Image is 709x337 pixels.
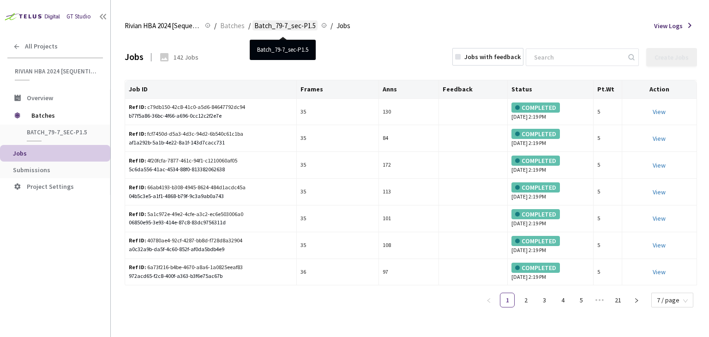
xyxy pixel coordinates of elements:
[125,50,144,64] div: Jobs
[125,20,199,31] span: Rivian HBA 2024 [Sequential]
[27,182,74,191] span: Project Settings
[129,103,247,112] div: c79db150-42c8-41c0-a5d6-84647792dc94
[214,20,216,31] li: /
[511,236,589,255] div: [DATE] 2:19 PM
[129,245,293,254] div: a0c32a9b-da5f-4c60-852f-af0da5bdb4e9
[297,179,379,205] td: 35
[129,210,247,219] div: 5a1c972e-49e2-4cfe-a3c2-ec6e503006a0
[129,192,293,201] div: 04b5c3e5-a1f1-4868-b79f-9c3a9ab0a743
[654,21,683,30] span: View Logs
[611,293,625,307] li: 21
[129,237,146,244] b: Ref ID:
[297,152,379,179] td: 35
[481,293,496,307] li: Previous Page
[511,263,589,282] div: [DATE] 2:19 PM
[129,264,146,271] b: Ref ID:
[379,125,439,152] td: 84
[379,259,439,286] td: 97
[129,272,293,281] div: 972acd65-f2c8-400f-a363-b3f6e75ac67b
[129,211,146,217] b: Ref ID:
[611,293,625,307] a: 21
[379,152,439,179] td: 172
[653,108,666,116] a: View
[511,129,589,148] div: [DATE] 2:19 PM
[129,184,146,191] b: Ref ID:
[653,161,666,169] a: View
[655,54,689,61] div: Create Jobs
[594,80,622,99] th: Pt.Wt
[653,214,666,223] a: View
[657,293,688,307] span: 7 / page
[297,80,379,99] th: Frames
[336,20,350,31] span: Jobs
[248,20,251,31] li: /
[653,268,666,276] a: View
[254,20,316,31] span: Batch_79-7_sec-P1.5
[574,293,588,307] a: 5
[486,298,492,303] span: left
[27,128,95,136] span: Batch_79-7_sec-P1.5
[511,263,560,273] div: COMPLETED
[653,134,666,143] a: View
[511,102,560,113] div: COMPLETED
[129,183,247,192] div: 66ab4193-b308-4945-8624-484d1acdc45a
[511,236,560,246] div: COMPLETED
[518,293,533,307] li: 2
[500,293,515,307] li: 1
[129,130,247,138] div: fcf7450d-d5a3-4d3c-94d2-6b540c61c1ba
[651,293,693,304] div: Page Size
[511,182,560,193] div: COMPLETED
[25,42,58,50] span: All Projects
[379,80,439,99] th: Anns
[379,179,439,205] td: 113
[129,112,293,120] div: b77f5a86-36bc-4f66-a696-0cc12c2f2e7e
[218,20,246,30] a: Batches
[129,103,146,110] b: Ref ID:
[519,293,533,307] a: 2
[594,99,622,126] td: 5
[574,293,589,307] li: 5
[594,179,622,205] td: 5
[297,205,379,232] td: 35
[594,205,622,232] td: 5
[125,80,297,99] th: Job ID
[622,80,697,99] th: Action
[330,20,333,31] li: /
[379,99,439,126] td: 130
[508,80,594,99] th: Status
[379,205,439,232] td: 101
[31,106,95,125] span: Batches
[653,188,666,196] a: View
[129,263,247,272] div: 6a73f216-b4be-4670-a8a6-1a0825eeaf83
[511,182,589,201] div: [DATE] 2:19 PM
[511,209,589,228] div: [DATE] 2:19 PM
[129,236,247,245] div: 40780ae4-92cf-4287-bb8d-f728d8a32904
[556,293,570,307] a: 4
[594,259,622,286] td: 5
[66,12,91,21] div: GT Studio
[15,67,97,75] span: Rivian HBA 2024 [Sequential]
[592,293,607,307] span: •••
[129,165,293,174] div: 5c6da556-41ac-4534-88f0-813382062638
[297,125,379,152] td: 35
[511,129,560,139] div: COMPLETED
[511,156,560,166] div: COMPLETED
[634,298,639,303] span: right
[511,156,589,175] div: [DATE] 2:19 PM
[500,293,514,307] a: 1
[129,130,146,137] b: Ref ID:
[529,49,627,66] input: Search
[13,166,50,174] span: Submissions
[464,52,521,61] div: Jobs with feedback
[13,149,27,157] span: Jobs
[174,53,198,62] div: 142 Jobs
[439,80,508,99] th: Feedback
[594,152,622,179] td: 5
[629,293,644,307] li: Next Page
[594,125,622,152] td: 5
[537,293,551,307] a: 3
[555,293,570,307] li: 4
[27,94,53,102] span: Overview
[297,259,379,286] td: 36
[129,138,293,147] div: af1a292b-5a1b-4e22-8a1f-143d7cacc731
